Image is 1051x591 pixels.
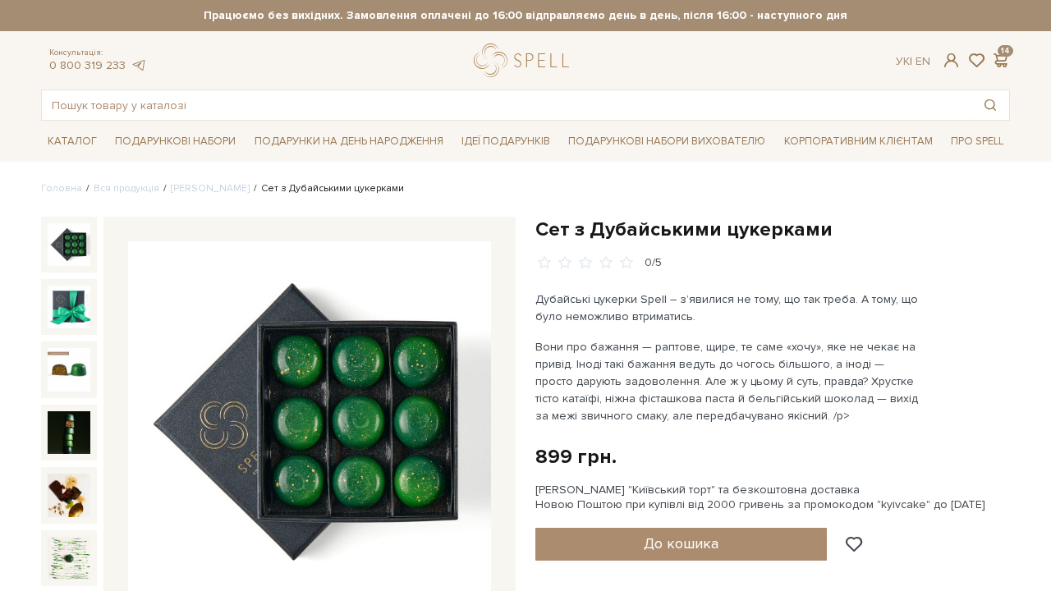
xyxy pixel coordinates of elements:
[535,217,1010,242] h1: Сет з Дубайськими цукерками
[48,286,90,328] img: Сет з Дубайськими цукерками
[778,127,939,155] a: Корпоративним клієнтам
[535,338,920,424] p: Вони про бажання — раптове, щире, те саме «хочу», яке не чекає на привід. Іноді такі бажання веду...
[944,129,1010,154] a: Про Spell
[48,537,90,580] img: Сет з Дубайськими цукерками
[248,129,450,154] a: Подарунки на День народження
[535,528,827,561] button: До кошика
[562,127,772,155] a: Подарункові набори вихователю
[48,474,90,516] img: Сет з Дубайськими цукерками
[41,182,82,195] a: Головна
[48,348,90,391] img: Сет з Дубайськими цукерками
[108,129,242,154] a: Подарункові набори
[910,54,912,68] span: |
[916,54,930,68] a: En
[48,411,90,454] img: Сет з Дубайськими цукерками
[49,58,126,72] a: 0 800 319 233
[171,182,250,195] a: [PERSON_NAME]
[48,223,90,266] img: Сет з Дубайськими цукерками
[250,181,404,196] li: Сет з Дубайськими цукерками
[41,129,103,154] a: Каталог
[42,90,971,120] input: Пошук товару у каталозі
[41,8,1010,23] strong: Працюємо без вихідних. Замовлення оплачені до 16:00 відправляємо день в день, після 16:00 - насту...
[535,291,920,325] p: Дубайські цукерки Spell – з’явилися не тому, що так треба. А тому, що було неможливо втриматись.
[535,444,617,470] div: 899 грн.
[49,48,146,58] span: Консультація:
[645,255,662,271] div: 0/5
[644,534,718,552] span: До кошика
[535,483,1010,512] div: [PERSON_NAME] "Київський торт" та безкоштовна доставка Новою Поштою при купівлі від 2000 гривень ...
[474,44,576,77] a: logo
[455,129,557,154] a: Ідеї подарунків
[130,58,146,72] a: telegram
[971,90,1009,120] button: Пошук товару у каталозі
[896,54,930,69] div: Ук
[94,182,159,195] a: Вся продукція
